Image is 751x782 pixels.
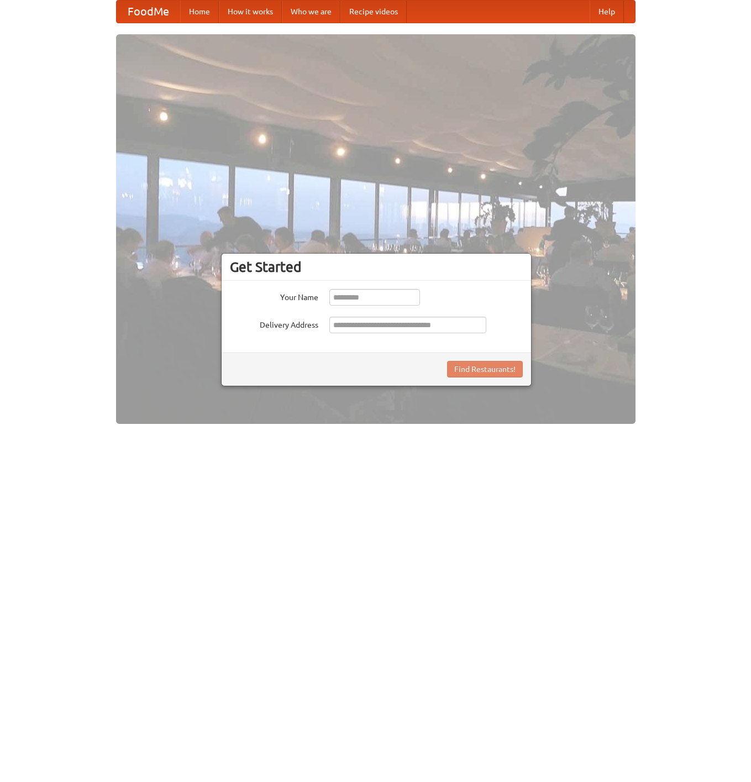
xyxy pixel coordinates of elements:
[230,317,318,330] label: Delivery Address
[340,1,407,23] a: Recipe videos
[230,289,318,303] label: Your Name
[590,1,624,23] a: Help
[219,1,282,23] a: How it works
[282,1,340,23] a: Who we are
[117,1,180,23] a: FoodMe
[230,259,523,275] h3: Get Started
[447,361,523,377] button: Find Restaurants!
[180,1,219,23] a: Home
